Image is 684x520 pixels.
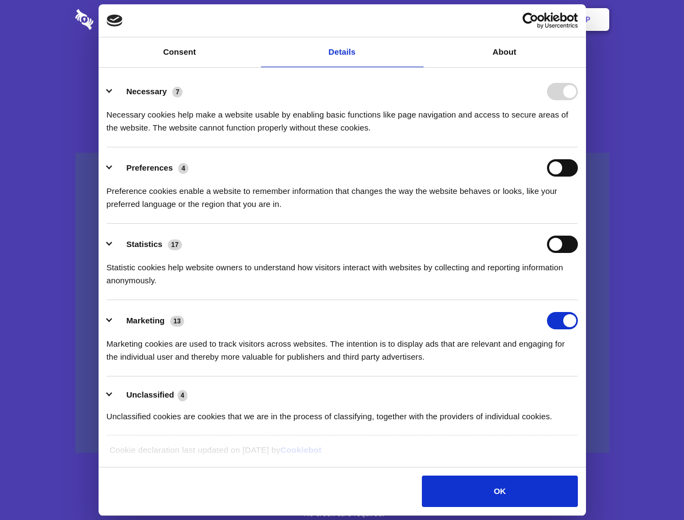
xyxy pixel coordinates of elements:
div: Statistic cookies help website owners to understand how visitors interact with websites by collec... [107,253,578,287]
span: 4 [178,163,188,174]
a: Wistia video thumbnail [75,153,609,453]
h4: Auto-redaction of sensitive data, encrypted data sharing and self-destructing private chats. Shar... [75,99,609,134]
label: Necessary [126,87,167,96]
iframe: Drift Widget Chat Controller [630,466,671,507]
label: Preferences [126,163,173,172]
div: Cookie declaration last updated on [DATE] by [101,444,583,465]
a: Contact [439,3,489,36]
span: 4 [178,390,188,401]
h1: Eliminate Slack Data Loss. [75,49,609,88]
button: Preferences (4) [107,159,196,177]
label: Statistics [126,239,162,249]
div: Unclassified cookies are cookies that we are in the process of classifying, together with the pro... [107,402,578,423]
div: Preference cookies enable a website to remember information that changes the way the website beha... [107,177,578,211]
a: About [424,37,586,67]
button: Necessary (7) [107,83,190,100]
a: Pricing [318,3,365,36]
img: logo [107,15,123,27]
span: 13 [170,316,184,327]
label: Marketing [126,316,165,325]
a: Login [491,3,538,36]
span: 17 [168,239,182,250]
a: Usercentrics Cookiebot - opens in a new window [483,12,578,29]
div: Marketing cookies are used to track visitors across websites. The intention is to display ads tha... [107,329,578,363]
button: Marketing (13) [107,312,191,329]
a: Details [261,37,424,67]
button: Statistics (17) [107,236,189,253]
button: OK [422,476,577,507]
a: Cookiebot [281,445,322,454]
div: Necessary cookies help make a website usable by enabling basic functions like page navigation and... [107,100,578,134]
a: Consent [99,37,261,67]
button: Unclassified (4) [107,388,194,402]
img: logo-wordmark-white-trans-d4663122ce5f474addd5e946df7df03e33cb6a1c49d2221995e7729f52c070b2.svg [75,9,168,30]
span: 7 [172,87,183,97]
